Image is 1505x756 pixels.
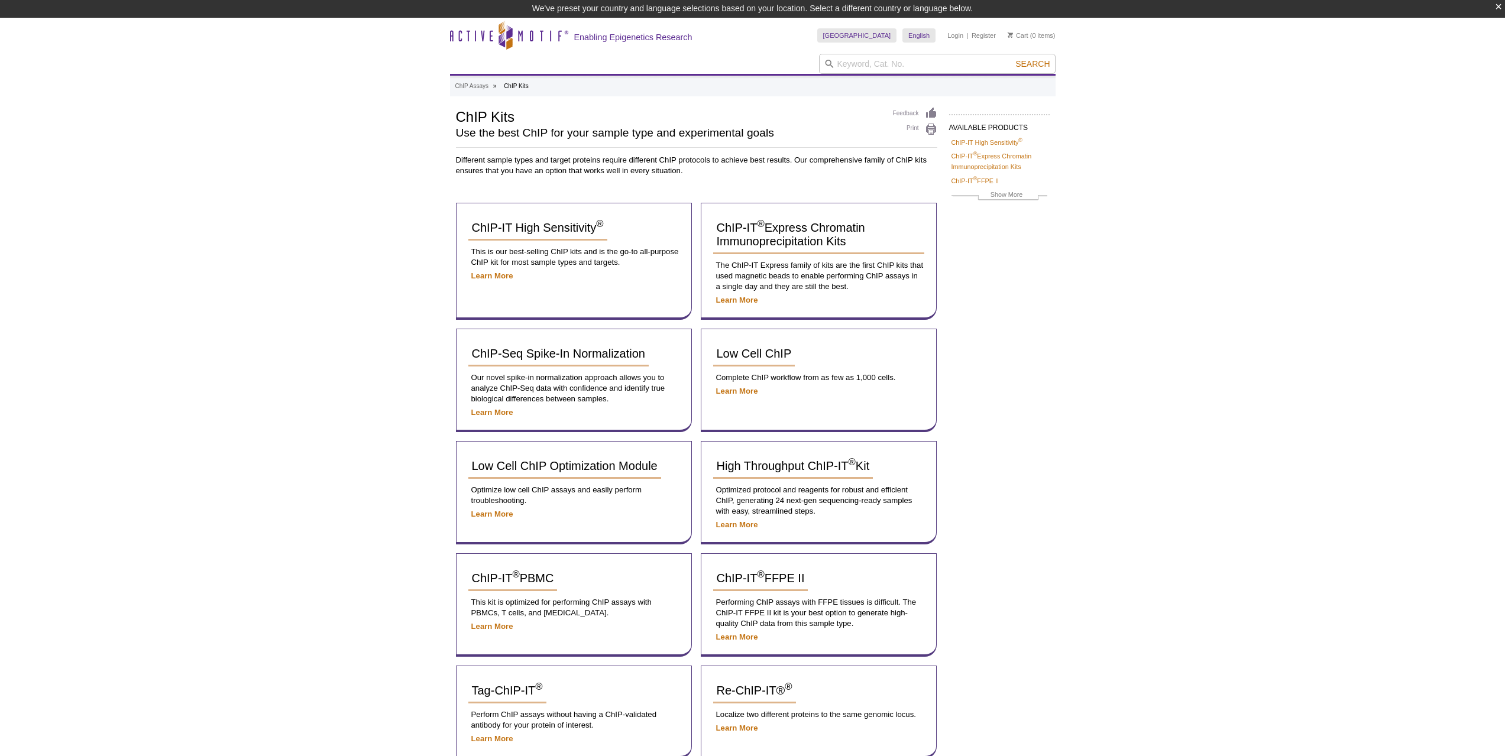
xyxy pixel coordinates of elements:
span: ChIP-Seq Spike-In Normalization [472,347,645,360]
span: ChIP-IT PBMC [472,572,554,585]
a: ChIP-IT High Sensitivity® [468,215,607,241]
sup: ® [973,151,978,157]
a: Learn More [716,296,758,304]
a: Learn More [471,510,513,518]
span: High Throughput ChIP-IT Kit [717,459,870,472]
sup: ® [757,569,764,580]
sup: ® [785,682,792,693]
p: Complete ChIP workflow from as few as 1,000 cells. [713,372,924,383]
a: Tag-ChIP-IT® [468,678,546,703]
h2: AVAILABLE PRODUCTS [949,114,1050,135]
p: Optimize low cell ChIP assays and easily perform troubleshooting. [468,485,679,506]
p: This kit is optimized for performing ChIP assays with PBMCs, T cells, and [MEDICAL_DATA]. [468,597,679,618]
sup: ® [1018,137,1022,143]
a: Login [947,31,963,40]
span: ChIP-IT FFPE II [717,572,805,585]
a: Learn More [716,632,758,641]
a: Feedback [893,107,937,120]
h1: ChIP Kits [456,107,881,125]
a: Learn More [471,271,513,280]
span: Low Cell ChIP Optimization Module [472,459,658,472]
a: English [902,28,936,43]
a: ChIP-IT High Sensitivity® [951,137,1022,148]
a: [GEOGRAPHIC_DATA] [817,28,897,43]
input: Keyword, Cat. No. [819,54,1056,74]
p: The ChIP-IT Express family of kits are the first ChIP kits that used magnetic beads to enable per... [713,260,924,292]
li: ChIP Kits [504,83,529,89]
a: Learn More [471,408,513,417]
p: Performing ChIP assays with FFPE tissues is difficult. The ChIP-IT FFPE II kit is your best optio... [713,597,924,629]
a: Cart [1008,31,1028,40]
sup: ® [757,219,764,230]
sup: ® [596,219,603,230]
a: ChIP Assays [455,81,489,92]
a: Low Cell ChIP Optimization Module [468,453,661,479]
a: Print [893,123,937,136]
img: Your Cart [1008,32,1013,38]
a: Learn More [716,723,758,732]
a: Learn More [471,622,513,631]
span: Tag-ChIP-IT [472,684,543,697]
p: Optimized protocol and reagents for robust and efficient ChIP, generating 24 next-gen sequencing-... [713,485,924,517]
span: ChIP-IT Express Chromatin Immunoprecipitation Kits [717,221,865,248]
h2: Enabling Epigenetics Research [574,32,692,43]
a: ChIP-IT®FFPE II [713,566,808,591]
a: High Throughput ChIP-IT®Kit [713,453,873,479]
span: ChIP-IT High Sensitivity [472,221,604,234]
a: ChIP-IT®PBMC [468,566,558,591]
a: Learn More [471,734,513,743]
h2: Use the best ChIP for your sample type and experimental goals [456,128,881,138]
li: » [493,83,497,89]
span: Re-ChIP-IT® [717,684,792,697]
p: Different sample types and target proteins require different ChIP protocols to achieve best resul... [456,155,1050,176]
a: Register [972,31,996,40]
li: (0 items) [1008,28,1056,43]
a: ChIP-Seq Spike-In Normalization [468,341,649,366]
sup: ® [535,682,542,693]
button: Search [1012,59,1053,69]
p: This is our best-selling ChIP kits and is the go-to all-purpose ChIP kit for most sample types an... [468,246,679,268]
p: Our novel spike-in normalization approach allows you to analyze ChIP-Seq data with confidence and... [468,372,679,404]
a: ChIP-IT®Express Chromatin Immunoprecipitation Kits [951,151,1047,172]
sup: ® [849,457,856,468]
a: Low Cell ChIP [713,341,795,366]
li: | [967,28,969,43]
p: Perform ChIP assays without having a ChIP-validated antibody for your protein of interest. [468,709,679,731]
a: ChIP-IT®Express Chromatin Immunoprecipitation Kits [713,215,924,254]
p: Localize two different proteins to the same genomic locus. [713,709,924,720]
sup: ® [512,569,519,580]
a: Learn More [716,387,758,395]
a: Re-ChIP-IT®® [713,678,796,703]
a: Learn More [716,520,758,529]
span: Search [1015,59,1050,69]
span: Low Cell ChIP [717,347,792,360]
